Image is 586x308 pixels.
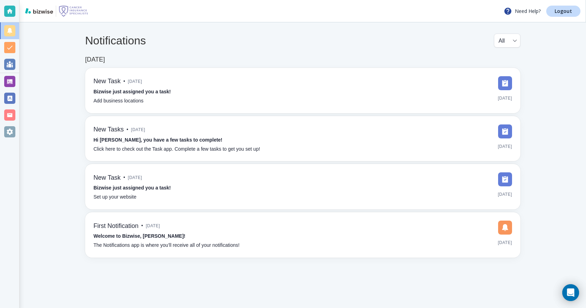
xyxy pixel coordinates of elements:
p: Need Help? [504,7,541,15]
div: All [498,34,516,47]
h6: New Tasks [93,126,124,134]
p: Set up your website [93,193,136,201]
span: [DATE] [498,237,512,248]
p: • [123,78,125,85]
h6: First Notification [93,222,138,230]
span: [DATE] [498,141,512,152]
strong: Hi [PERSON_NAME], you have a few tasks to complete! [93,137,223,143]
img: Cancer Insurance Specialists [59,6,88,17]
h6: New Task [93,174,121,182]
span: [DATE] [128,172,142,183]
p: • [127,126,128,134]
p: Add business locations [93,97,143,105]
p: • [123,174,125,181]
img: DashboardSidebarTasks.svg [498,124,512,138]
a: New Tasks•[DATE]Hi [PERSON_NAME], you have a few tasks to complete!Click here to check out the Ta... [85,116,520,162]
strong: Welcome to Bizwise, [PERSON_NAME]! [93,233,185,239]
p: The Notifications app is where you’ll receive all of your notifications! [93,242,240,249]
img: DashboardSidebarNotification.svg [498,221,512,235]
a: New Task•[DATE]Bizwise just assigned you a task!Add business locations[DATE] [85,68,520,113]
img: DashboardSidebarTasks.svg [498,172,512,186]
img: DashboardSidebarTasks.svg [498,76,512,90]
p: Logout [555,9,572,14]
p: Click here to check out the Task app. Complete a few tasks to get you set up! [93,145,260,153]
h6: New Task [93,78,121,85]
span: [DATE] [128,76,142,87]
img: bizwise [25,8,53,14]
strong: Bizwise just assigned you a task! [93,89,171,94]
span: [DATE] [131,124,145,135]
h4: Notifications [85,34,146,47]
a: First Notification•[DATE]Welcome to Bizwise, [PERSON_NAME]!The Notifications app is where you’ll ... [85,212,520,258]
div: Open Intercom Messenger [562,284,579,301]
strong: Bizwise just assigned you a task! [93,185,171,191]
span: [DATE] [146,221,160,231]
h6: [DATE] [85,56,105,64]
span: [DATE] [498,189,512,200]
span: [DATE] [498,93,512,103]
a: New Task•[DATE]Bizwise just assigned you a task!Set up your website[DATE] [85,164,520,209]
p: • [141,222,143,230]
a: Logout [546,6,580,17]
